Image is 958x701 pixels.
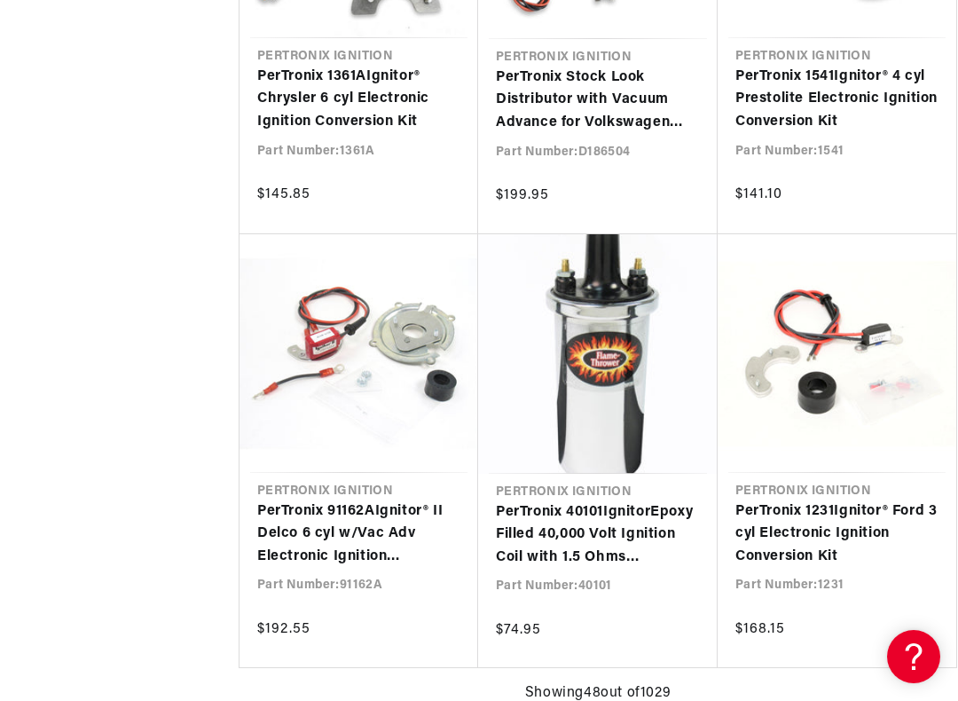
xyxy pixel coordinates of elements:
a: PerTronix 40101IgnitorEpoxy Filled 40,000 Volt Ignition Coil with 1.5 Ohms Resistance in Chrome [496,501,700,570]
a: PerTronix Stock Look Distributor with Vacuum Advance for Volkswagen Type 1 Engines [496,67,700,135]
a: PerTronix 1541Ignitor® 4 cyl Prestolite Electronic Ignition Conversion Kit [735,66,938,134]
a: PerTronix 91162AIgnitor® II Delco 6 cyl w/Vac Adv Electronic Ignition Conversion Kit [257,500,460,569]
a: PerTronix 1231Ignitor® Ford 3 cyl Electronic Ignition Conversion Kit [735,500,938,569]
a: PerTronix 1361AIgnitor® Chrysler 6 cyl Electronic Ignition Conversion Kit [257,66,460,134]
